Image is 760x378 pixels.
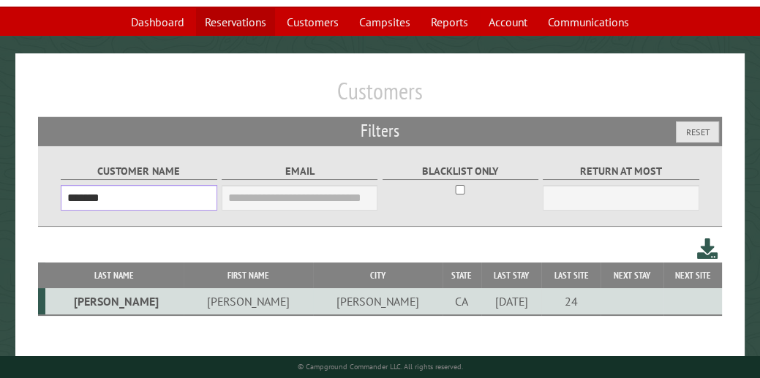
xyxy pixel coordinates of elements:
a: Account [480,8,536,36]
th: Last Name [45,262,184,288]
a: Customers [278,8,347,36]
th: Next Stay [601,262,663,288]
th: Next Site [663,262,722,288]
td: [PERSON_NAME] [313,288,443,315]
a: Campsites [350,8,419,36]
div: [DATE] [484,294,539,309]
td: [PERSON_NAME] [45,288,184,315]
label: Email [222,163,377,180]
h2: Filters [38,117,722,145]
button: Reset [676,121,719,143]
a: Reservations [196,8,275,36]
h1: Customers [38,77,722,117]
th: Last Site [541,262,601,288]
th: First Name [184,262,313,288]
th: Last Stay [481,262,542,288]
td: [PERSON_NAME] [184,288,313,315]
th: State [443,262,481,288]
th: City [313,262,443,288]
a: Communications [539,8,638,36]
a: Dashboard [122,8,193,36]
label: Blacklist only [383,163,538,180]
small: © Campground Commander LLC. All rights reserved. [298,362,463,371]
td: 24 [541,288,601,315]
a: Reports [422,8,477,36]
a: Download this customer list (.csv) [697,235,718,262]
td: CA [443,288,481,315]
label: Customer Name [61,163,217,180]
label: Return at most [543,163,699,180]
